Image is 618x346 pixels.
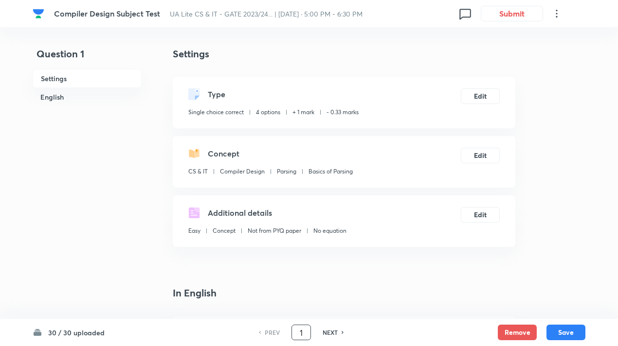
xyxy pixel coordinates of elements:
[498,325,537,340] button: Remove
[461,207,500,223] button: Edit
[173,286,515,300] h4: In English
[292,108,314,117] p: + 1 mark
[481,6,543,21] button: Submit
[461,148,500,163] button: Edit
[33,47,142,69] h4: Question 1
[33,69,142,88] h6: Settings
[213,226,236,235] p: Concept
[188,148,200,159] img: questionConcept.svg
[54,8,160,18] span: Compiler Design Subject Test
[323,328,338,337] h6: NEXT
[546,325,585,340] button: Save
[208,88,225,100] h5: Type
[33,8,44,19] img: Company Logo
[327,108,359,117] p: - 0.33 marks
[313,226,346,235] p: No equation
[208,148,239,159] h5: Concept
[248,226,301,235] p: Not from PYQ paper
[33,88,142,106] h6: English
[173,47,515,61] h4: Settings
[33,8,46,19] a: Company Logo
[188,167,208,176] p: CS & IT
[188,108,244,117] p: Single choice correct
[188,207,200,219] img: questionDetails.svg
[170,9,363,18] span: UA Lite CS & IT - GATE 2023/24... | [DATE] · 5:00 PM - 6:30 PM
[256,108,280,117] p: 4 options
[188,226,200,235] p: Easy
[265,328,280,337] h6: PREV
[461,88,500,104] button: Edit
[277,167,296,176] p: Parsing
[188,88,200,100] img: questionType.svg
[220,167,265,176] p: Compiler Design
[48,328,105,338] h6: 30 / 30 uploaded
[309,167,353,176] p: Basics of Parsing
[208,207,272,219] h5: Additional details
